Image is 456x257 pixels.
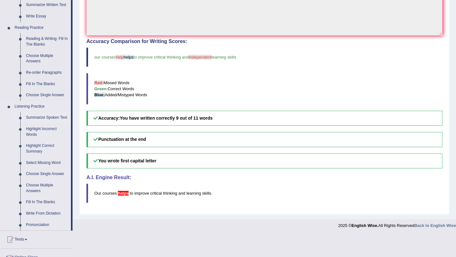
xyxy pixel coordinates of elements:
blockquote: . [86,184,442,203]
span: skills [202,191,211,196]
a: Reading & Writing: Fill In The Blanks [23,33,71,50]
div: 2025 © All Rights Reserved [338,219,456,229]
span: our courses [94,55,116,60]
h5: You wrote first capital letter [86,154,442,168]
span: You should probably use “help”. (did you mean: help) [118,191,129,196]
b: Red: [94,80,104,85]
h4: Accuracy Comparison for Writing Scores: [86,39,442,44]
span: help [116,55,124,60]
span: to improve critical thinking and [134,55,189,60]
span: thinking [163,191,177,196]
span: learning [187,191,201,196]
a: Listening Practice [12,101,71,112]
a: Highlight Incorrect Words [23,123,71,140]
span: improve [135,191,149,196]
a: Write From Dictation [23,208,71,219]
a: Choose Multiple Answers [23,50,71,67]
a: Highlight Correct Summary [23,140,71,157]
a: Select Missing Word [23,157,71,169]
h5: Punctuation at the end [86,132,442,147]
strong: English Wise. [351,223,378,228]
span: helps [124,55,134,60]
span: Our [94,191,101,196]
a: Fill In The Blanks [23,197,71,208]
a: Fill In The Blanks [23,78,71,90]
a: Choose Single Answer [23,90,71,101]
a: Summarize Spoken Text [23,112,71,123]
a: Back to English Wise [415,223,456,228]
a: Choose Single Answer [23,168,71,180]
b: You have written correctly 9 out of 11 words [120,116,212,121]
a: Write Essay [23,11,71,22]
span: independent [189,55,212,60]
a: Tests [0,231,73,247]
h4: A.I. Engine Result: [86,175,442,180]
b: Green: [94,86,108,91]
blockquote: Missed Words Correct Words Added/Mistyped Words [86,73,442,104]
span: and [178,191,185,196]
a: Re-order Paragraphs [23,67,71,78]
h5: Accuracy: [86,111,442,126]
a: Reading Practice [12,22,71,34]
b: Blue: [94,92,105,97]
a: Choose Multiple Answers [23,180,71,197]
span: courses [102,191,117,196]
span: learning skills [212,55,236,60]
a: Pronunciation [23,219,71,231]
span: to [130,191,133,196]
span: critical [150,191,162,196]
